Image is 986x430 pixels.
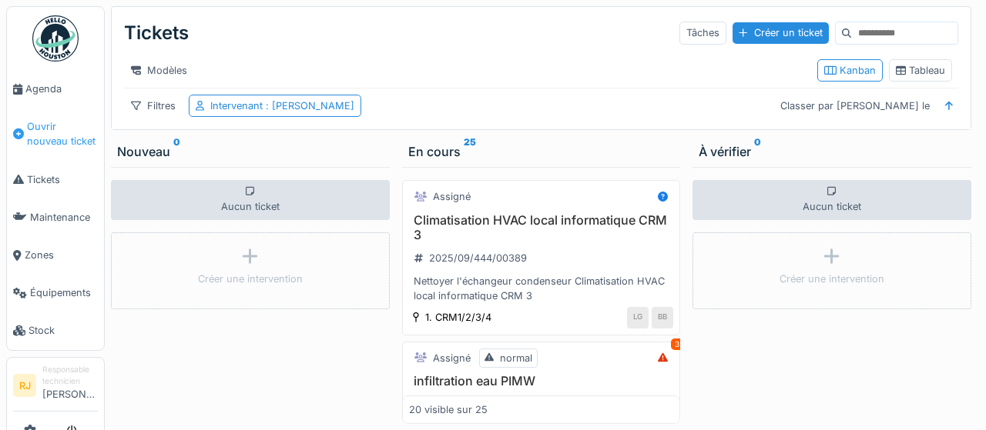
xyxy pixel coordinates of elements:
a: Maintenance [7,198,104,236]
sup: 0 [173,142,180,161]
div: 3 [671,338,683,350]
div: Tickets [124,13,189,53]
div: Créer une intervention [780,272,884,286]
div: Assigné [433,351,471,365]
span: Équipements [30,285,98,300]
div: Filtres [124,95,183,117]
a: Équipements [7,274,104,312]
div: Aucun ticket [111,180,390,220]
div: Classer par [PERSON_NAME] le [773,95,937,117]
div: Créer une intervention [198,272,303,286]
div: Assigné [433,189,471,204]
div: LG [627,307,649,328]
span: Agenda [25,82,98,96]
a: RJ Responsable technicien[PERSON_NAME] [13,364,98,412]
div: normal [500,351,532,365]
div: À vérifier [699,142,965,161]
div: En cours [408,142,675,161]
a: Agenda [7,70,104,108]
a: Zones [7,236,104,274]
div: Intervenant [210,98,354,113]
div: Modèles [124,59,194,82]
h3: infiltration eau PIMW [409,374,674,388]
span: : [PERSON_NAME] [263,100,354,112]
a: Ouvrir nouveau ticket [7,108,104,160]
div: 20 visible sur 25 [409,402,488,417]
h3: Climatisation HVAC local informatique CRM 3 [409,213,674,242]
li: [PERSON_NAME] [42,364,98,408]
img: Badge_color-CXgf-gQk.svg [32,15,79,62]
div: Créer un ticket [733,22,828,43]
a: Tickets [7,161,104,198]
span: Maintenance [30,210,98,225]
div: Kanban [824,63,876,78]
div: 2025/09/444/00389 [429,251,527,265]
a: Stock [7,312,104,349]
div: Tableau [896,63,945,78]
sup: 25 [464,142,476,161]
li: RJ [13,374,36,397]
span: Stock [29,323,98,338]
div: Nouveau [117,142,384,161]
span: Zones [25,248,98,262]
sup: 0 [754,142,761,161]
div: 1. CRM1/2/3/4 [425,310,491,325]
div: Aucun ticket [693,180,971,220]
div: BB [652,307,673,328]
span: Ouvrir nouveau ticket [27,119,98,148]
div: Nettoyer l'échangeur condenseur Climatisation HVAC local informatique CRM 3 [409,274,674,303]
div: Responsable technicien [42,364,98,388]
div: Tâches [679,22,726,44]
span: Tickets [27,172,98,187]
